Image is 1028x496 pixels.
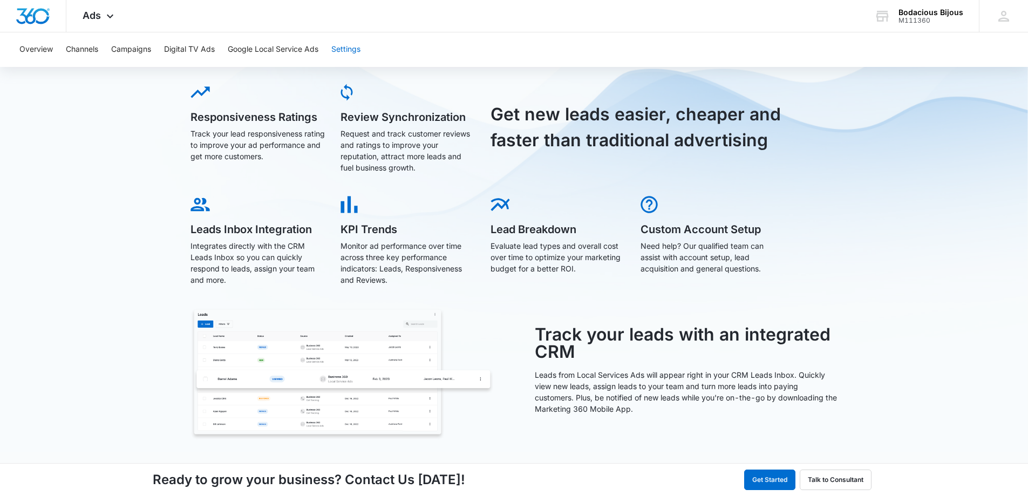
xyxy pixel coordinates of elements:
[153,470,465,490] h4: Ready to grow your business? Contact Us [DATE]!
[83,10,101,21] span: Ads
[341,112,475,123] h5: Review Synchronization
[111,32,151,67] button: Campaigns
[190,128,325,162] p: Track your lead responsiveness rating to improve your ad performance and get more customers.
[190,224,325,235] h5: Leads Inbox Integration
[491,224,625,235] h5: Lead Breakdown
[535,326,838,361] h3: Track your leads with an integrated CRM
[341,240,475,286] p: Monitor ad performance over time across three key performance indicators: Leads, Responsiveness a...
[228,32,318,67] button: Google Local Service Ads
[341,128,475,173] p: Request and track customer reviews and ratings to improve your reputation, attract more leads and...
[898,17,963,24] div: account id
[491,101,794,153] h3: Get new leads easier, cheaper and faster than traditional advertising
[744,470,795,490] button: Get Started
[19,32,53,67] button: Overview
[641,240,775,274] p: Need help? Our qualified team can assist with account setup, lead acquisition and general questions.
[331,32,360,67] button: Settings
[898,8,963,17] div: account name
[164,32,215,67] button: Digital TV Ads
[190,112,325,123] h5: Responsiveness Ratings
[800,470,872,490] button: Talk to Consultant
[535,369,838,415] p: Leads from Local Services Ads will appear right in your CRM Leads Inbox. Quickly view new leads, ...
[341,224,475,235] h5: KPI Trends
[491,240,625,274] p: Evaluate lead types and overall cost over time to optimize your marketing budget for a better ROI.
[66,32,98,67] button: Channels
[641,224,775,235] h5: Custom Account Setup
[190,240,325,286] p: Integrates directly with the CRM Leads Inbox so you can quickly respond to leads, assign your tea...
